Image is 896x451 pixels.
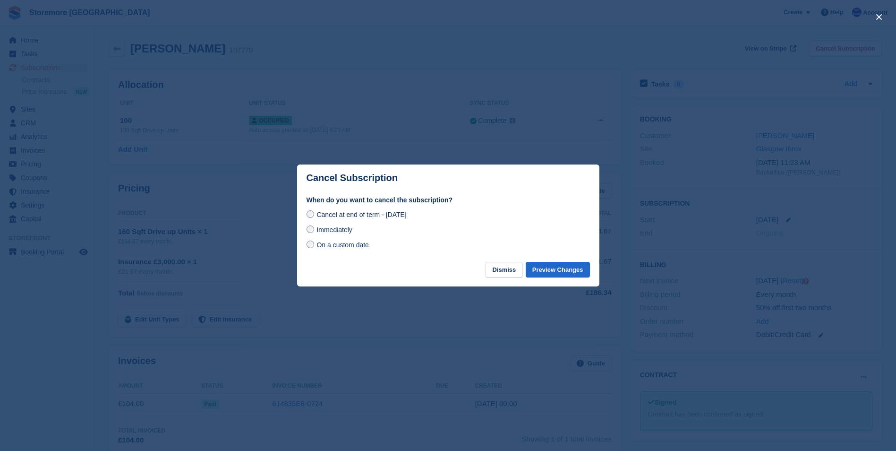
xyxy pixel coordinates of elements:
input: On a custom date [307,241,314,248]
button: Dismiss [486,262,522,278]
p: Cancel Subscription [307,173,398,183]
span: On a custom date [316,241,369,249]
button: close [871,9,887,25]
span: Cancel at end of term - [DATE] [316,211,406,218]
span: Immediately [316,226,352,234]
label: When do you want to cancel the subscription? [307,195,590,205]
input: Immediately [307,225,314,233]
button: Preview Changes [526,262,590,278]
input: Cancel at end of term - [DATE] [307,210,314,218]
